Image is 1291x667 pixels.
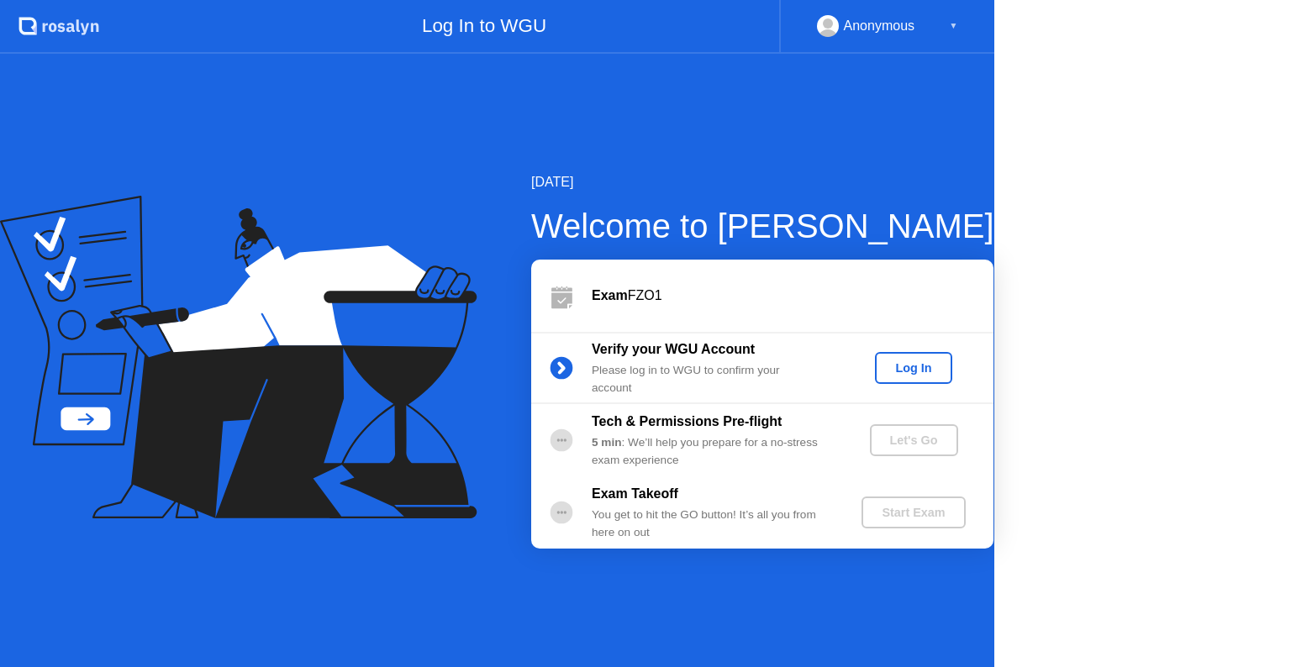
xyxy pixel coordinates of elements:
b: Exam Takeoff [592,486,678,501]
div: Let's Go [877,433,951,447]
div: Please log in to WGU to confirm your account [592,362,834,397]
b: Verify your WGU Account [592,342,755,356]
div: Start Exam [868,506,958,519]
button: Let's Go [870,424,958,456]
b: Exam [592,288,628,302]
div: ▼ [949,15,957,37]
b: 5 min [592,436,622,449]
b: Tech & Permissions Pre-flight [592,414,782,428]
div: Anonymous [844,15,915,37]
div: Welcome to [PERSON_NAME] [531,201,994,251]
button: Log In [875,352,951,384]
div: : We’ll help you prepare for a no-stress exam experience [592,434,834,469]
div: You get to hit the GO button! It’s all you from here on out [592,507,834,541]
div: FZO1 [592,286,993,306]
button: Start Exam [862,496,965,528]
div: Log In [882,361,945,375]
div: [DATE] [531,172,994,192]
